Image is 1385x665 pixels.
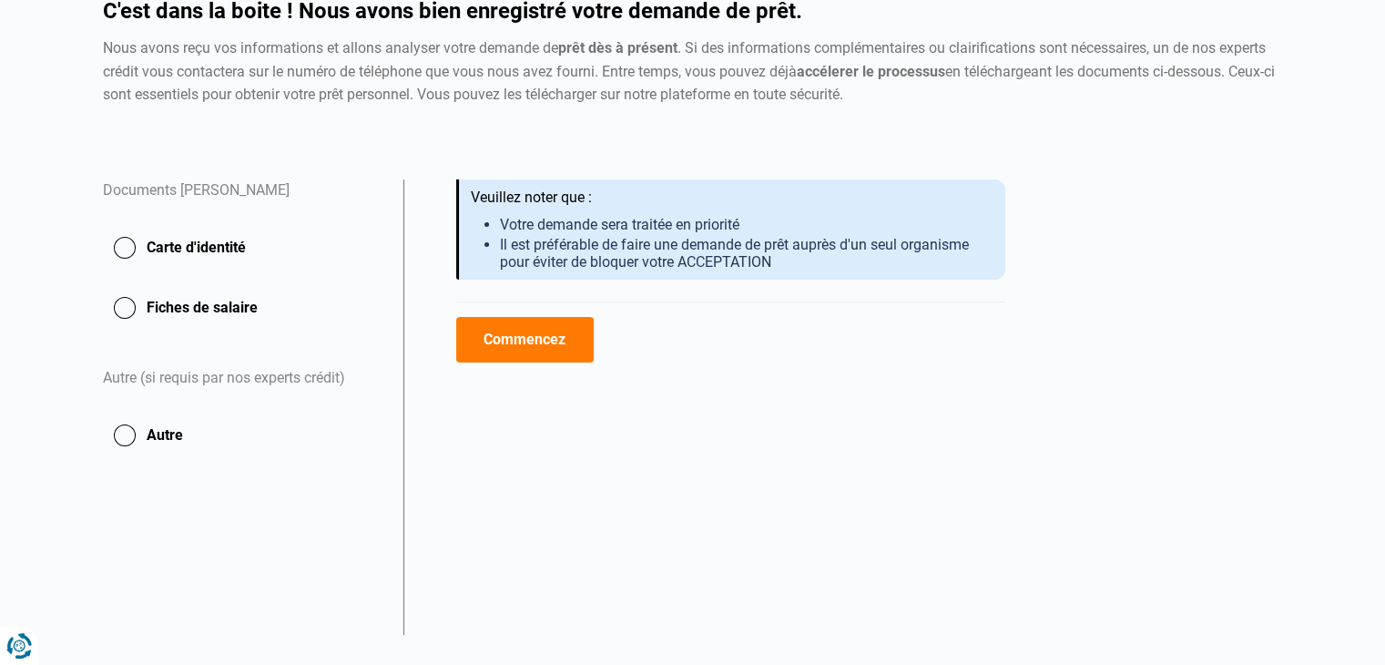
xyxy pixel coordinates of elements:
[471,189,991,207] div: Veuillez noter que :
[558,39,677,56] strong: prêt dès à présent
[103,36,1283,107] div: Nous avons reçu vos informations et allons analyser votre demande de . Si des informations complé...
[500,236,991,271] li: Il est préférable de faire une demande de prêt auprès d'un seul organisme pour éviter de bloquer ...
[103,285,382,331] button: Fiches de salaire
[103,413,382,458] button: Autre
[103,179,382,225] div: Documents [PERSON_NAME]
[500,216,991,233] li: Votre demande sera traitée en priorité
[456,317,594,363] button: Commencez
[797,63,945,80] strong: accélerer le processus
[103,225,382,271] button: Carte d'identité
[103,345,382,413] div: Autre (si requis par nos experts crédit)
